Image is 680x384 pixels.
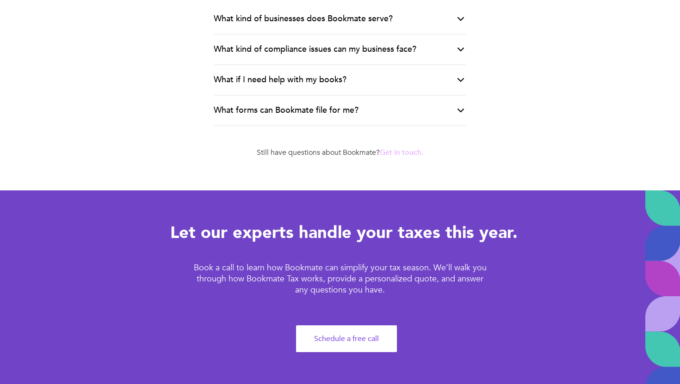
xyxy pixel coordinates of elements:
[214,13,393,24] div: What kind of businesses does Bookmate serve?
[214,44,416,55] div: What kind of compliance issues can my business face?
[75,147,605,158] div: Still have questions about Bookmate?
[296,325,397,352] a: Schedule a free call
[193,262,488,296] p: Book a call to learn how Bookmate can simplify your tax season. We’ll walk you through how Bookma...
[214,105,359,116] div: What forms can Bookmate file for me?
[214,74,346,85] div: What if I need help with my books?
[380,147,423,158] a: Get in touch.
[170,223,510,243] h2: Let our experts handle your taxes this year.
